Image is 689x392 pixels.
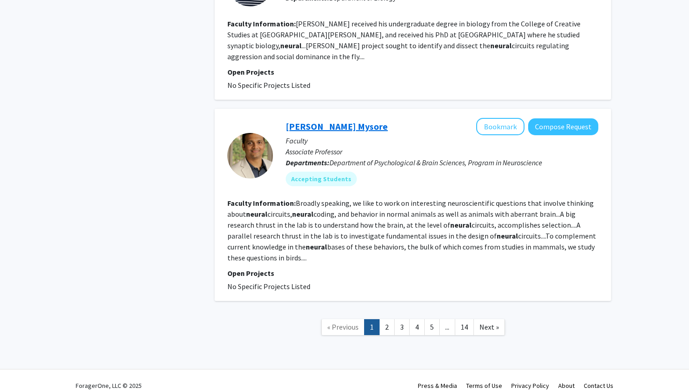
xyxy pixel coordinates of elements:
[321,319,365,335] a: Previous Page
[479,322,499,331] span: Next »
[409,319,425,335] a: 4
[327,322,359,331] span: « Previous
[286,146,598,157] p: Associate Professor
[215,310,611,347] nav: Page navigation
[497,231,518,240] b: neural
[379,319,395,335] a: 2
[286,158,329,167] b: Departments:
[424,319,440,335] a: 5
[286,172,357,186] mat-chip: Accepting Students
[227,81,310,90] span: No Specific Projects Listed
[227,199,296,208] b: Faculty Information:
[246,209,267,219] b: neural
[227,19,581,61] fg-read-more: [PERSON_NAME] received his undergraduate degree in biology from the College of Creative Studies a...
[329,158,542,167] span: Department of Psychological & Brain Sciences, Program in Neuroscience
[7,351,39,385] iframe: Chat
[286,135,598,146] p: Faculty
[227,19,296,28] b: Faculty Information:
[227,268,598,279] p: Open Projects
[455,319,474,335] a: 14
[450,220,472,229] b: neural
[394,319,410,335] a: 3
[476,118,524,135] button: Add Shreesh Mysore to Bookmarks
[306,242,327,251] b: neural
[511,382,549,390] a: Privacy Policy
[286,121,388,132] a: [PERSON_NAME] Mysore
[227,282,310,291] span: No Specific Projects Listed
[490,41,512,50] b: neural
[292,209,314,219] b: neural
[473,319,505,335] a: Next
[466,382,502,390] a: Terms of Use
[280,41,302,50] b: neural
[528,118,598,135] button: Compose Request to Shreesh Mysore
[558,382,575,390] a: About
[227,66,598,77] p: Open Projects
[418,382,457,390] a: Press & Media
[584,382,613,390] a: Contact Us
[364,319,380,335] a: 1
[227,199,596,262] fg-read-more: Broadly speaking, we like to work on interesting neuroscientific questions that involve thinking ...
[445,322,449,331] span: ...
